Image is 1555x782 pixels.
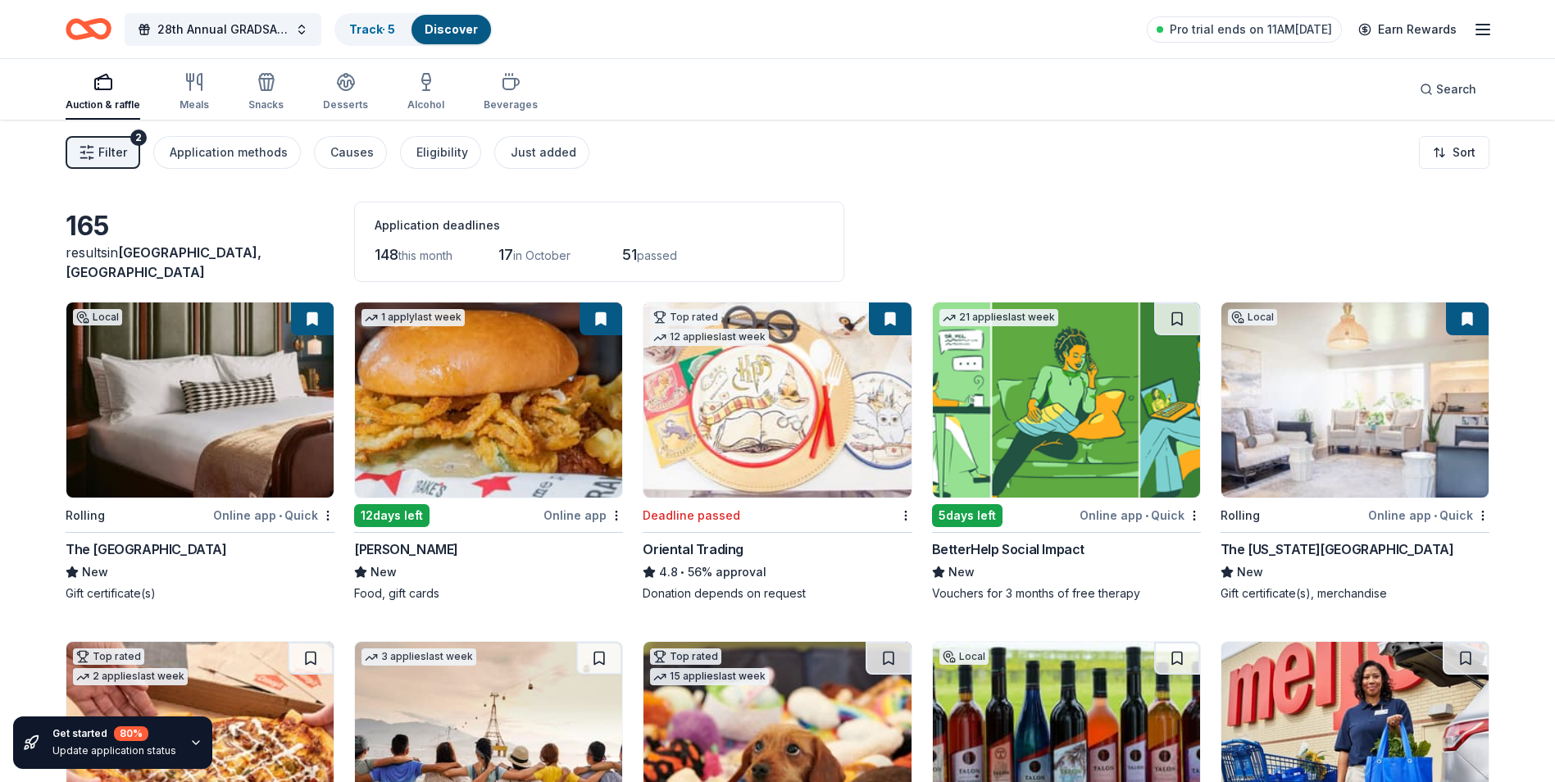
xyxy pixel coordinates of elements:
[66,506,105,525] div: Rolling
[66,302,334,498] img: Image for The Manchester Hotel
[354,585,623,602] div: Food, gift cards
[66,98,140,111] div: Auction & raffle
[354,539,458,559] div: [PERSON_NAME]
[511,143,576,162] div: Just added
[66,10,111,48] a: Home
[948,562,975,582] span: New
[1221,585,1489,602] div: Gift certificate(s), merchandise
[650,329,769,346] div: 12 applies last week
[354,504,430,527] div: 12 days left
[1436,80,1476,99] span: Search
[73,648,144,665] div: Top rated
[1080,505,1201,525] div: Online app Quick
[98,143,127,162] span: Filter
[349,22,395,36] a: Track· 5
[425,22,478,36] a: Discover
[314,136,387,169] button: Causes
[650,648,721,665] div: Top rated
[66,136,140,169] button: Filter2
[323,98,368,111] div: Desserts
[643,506,740,525] div: Deadline passed
[334,13,493,46] button: Track· 5Discover
[643,539,743,559] div: Oriental Trading
[213,505,334,525] div: Online app Quick
[681,566,685,579] span: •
[1221,506,1260,525] div: Rolling
[180,98,209,111] div: Meals
[1237,562,1263,582] span: New
[1453,143,1475,162] span: Sort
[66,244,261,280] span: [GEOGRAPHIC_DATA], [GEOGRAPHIC_DATA]
[416,143,468,162] div: Eligibility
[932,504,1003,527] div: 5 days left
[1434,509,1437,522] span: •
[371,562,397,582] span: New
[1147,16,1342,43] a: Pro trial ends on 11AM[DATE]
[73,309,122,325] div: Local
[643,302,911,498] img: Image for Oriental Trading
[375,246,398,263] span: 148
[484,66,538,120] button: Beverages
[355,302,622,498] img: Image for Drake's
[1348,15,1466,44] a: Earn Rewards
[932,539,1084,559] div: BetterHelp Social Impact
[1419,136,1489,169] button: Sort
[543,505,623,525] div: Online app
[323,66,368,120] button: Desserts
[248,66,284,120] button: Snacks
[66,243,334,282] div: results
[643,562,912,582] div: 56% approval
[157,20,289,39] span: 28th Annual GRADSA Buddy Walk/5K & Silent Auction
[1368,505,1489,525] div: Online app Quick
[400,136,481,169] button: Eligibility
[939,309,1058,326] div: 21 applies last week
[939,648,989,665] div: Local
[643,585,912,602] div: Donation depends on request
[52,744,176,757] div: Update application status
[1170,20,1332,39] span: Pro trial ends on 11AM[DATE]
[66,210,334,243] div: 165
[170,143,288,162] div: Application methods
[114,726,148,741] div: 80 %
[398,248,452,262] span: this month
[82,562,108,582] span: New
[407,66,444,120] button: Alcohol
[932,302,1201,602] a: Image for BetterHelp Social Impact21 applieslast week5days leftOnline app•QuickBetterHelp Social ...
[498,246,513,263] span: 17
[153,136,301,169] button: Application methods
[66,585,334,602] div: Gift certificate(s)
[637,248,677,262] span: passed
[1407,73,1489,106] button: Search
[248,98,284,111] div: Snacks
[1221,539,1454,559] div: The [US_STATE][GEOGRAPHIC_DATA]
[125,13,321,46] button: 28th Annual GRADSA Buddy Walk/5K & Silent Auction
[407,98,444,111] div: Alcohol
[650,668,769,685] div: 15 applies last week
[180,66,209,120] button: Meals
[361,309,465,326] div: 1 apply last week
[513,248,571,262] span: in October
[66,302,334,602] a: Image for The Manchester HotelLocalRollingOnline app•QuickThe [GEOGRAPHIC_DATA]NewGift certificat...
[494,136,589,169] button: Just added
[361,648,476,666] div: 3 applies last week
[1221,302,1489,498] img: Image for The Kentucky Castle
[73,668,188,685] div: 2 applies last week
[484,98,538,111] div: Beverages
[66,244,261,280] span: in
[659,562,678,582] span: 4.8
[279,509,282,522] span: •
[933,302,1200,498] img: Image for BetterHelp Social Impact
[643,302,912,602] a: Image for Oriental TradingTop rated12 applieslast weekDeadline passedOriental Trading4.8•56% appr...
[354,302,623,602] a: Image for Drake's1 applylast week12days leftOnline app[PERSON_NAME]NewFood, gift cards
[1221,302,1489,602] a: Image for The Kentucky CastleLocalRollingOnline app•QuickThe [US_STATE][GEOGRAPHIC_DATA]NewGift c...
[130,130,147,146] div: 2
[52,726,176,741] div: Get started
[1145,509,1148,522] span: •
[622,246,637,263] span: 51
[650,309,721,325] div: Top rated
[932,585,1201,602] div: Vouchers for 3 months of free therapy
[1228,309,1277,325] div: Local
[375,216,824,235] div: Application deadlines
[66,539,227,559] div: The [GEOGRAPHIC_DATA]
[330,143,374,162] div: Causes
